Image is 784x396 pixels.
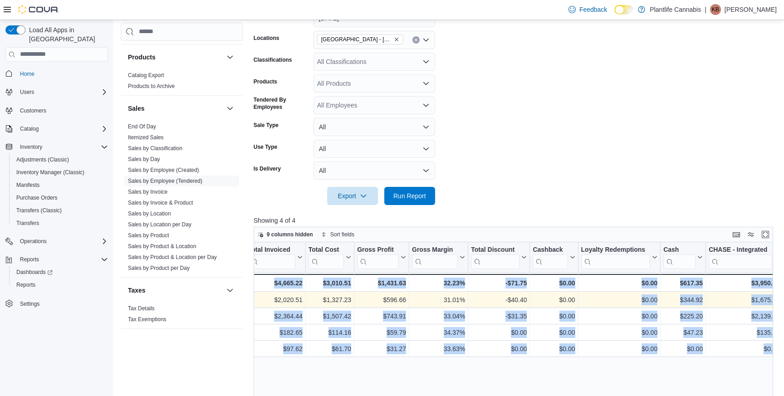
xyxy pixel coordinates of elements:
[20,107,46,114] span: Customers
[13,279,39,290] a: Reports
[128,199,193,206] span: Sales by Invoice & Product
[731,229,742,240] button: Keyboard shortcuts
[128,243,196,250] span: Sales by Product & Location
[709,278,779,288] div: $3,950.25
[2,235,112,248] button: Operations
[16,194,58,201] span: Purchase Orders
[16,123,42,134] button: Catalog
[309,278,351,288] div: $3,010.51
[709,245,779,269] button: CHASE - Integrated
[663,294,703,305] div: $344.92
[16,105,108,116] span: Customers
[16,105,50,116] a: Customers
[533,245,575,269] button: Cashback
[709,245,772,254] div: CHASE - Integrated
[128,83,175,89] a: Products to Archive
[128,254,217,261] span: Sales by Product & Location per Day
[254,56,292,64] label: Classifications
[13,205,108,216] span: Transfers (Classic)
[9,266,112,279] a: Dashboards
[121,121,243,277] div: Sales
[9,204,112,217] button: Transfers (Classic)
[581,343,657,354] div: $0.00
[9,153,112,166] button: Adjustments (Classic)
[412,245,458,254] div: Gross Margin
[16,87,38,98] button: Users
[267,231,313,238] span: 9 columns hidden
[128,188,167,196] span: Sales by Invoice
[16,87,108,98] span: Users
[20,125,39,132] span: Catalog
[9,179,112,191] button: Manifests
[309,311,351,322] div: $1,507.42
[357,245,399,269] div: Gross Profit
[128,189,167,195] a: Sales by Invoice
[128,178,202,184] a: Sales by Employee (Tendered)
[422,36,430,44] button: Open list of options
[663,311,703,322] div: $225.20
[314,140,435,158] button: All
[333,187,372,205] span: Export
[16,298,43,309] a: Settings
[128,254,217,260] a: Sales by Product & Location per Day
[357,278,406,288] div: $1,431.63
[16,269,53,276] span: Dashboards
[128,145,182,152] a: Sales by Classification
[533,278,575,288] div: $0.00
[422,102,430,109] button: Open list of options
[2,86,112,98] button: Users
[9,191,112,204] button: Purchase Orders
[581,278,657,288] div: $0.00
[128,305,155,312] a: Tax Details
[128,83,175,90] span: Products to Archive
[128,53,223,62] button: Products
[357,245,399,254] div: Gross Profit
[412,278,465,288] div: 32.23%
[128,156,160,163] span: Sales by Day
[128,316,167,323] a: Tax Exemptions
[13,154,108,165] span: Adjustments (Classic)
[533,245,568,254] div: Cashback
[16,181,39,189] span: Manifests
[579,5,607,14] span: Feedback
[128,210,171,217] a: Sales by Location
[725,4,777,15] p: [PERSON_NAME]
[2,141,112,153] button: Inventory
[309,245,344,254] div: Total Cost
[533,245,568,269] div: Cashback
[663,245,696,269] div: Cash
[709,245,772,269] div: CHASE - Integrated
[16,220,39,227] span: Transfers
[412,327,465,338] div: 34.37%
[309,245,344,269] div: Total Cost
[13,279,108,290] span: Reports
[2,67,112,80] button: Home
[16,254,43,265] button: Reports
[16,142,46,152] button: Inventory
[533,311,575,322] div: $0.00
[2,122,112,135] button: Catalog
[16,156,69,163] span: Adjustments (Classic)
[128,264,190,272] span: Sales by Product per Day
[314,118,435,136] button: All
[13,218,108,229] span: Transfers
[16,236,50,247] button: Operations
[309,343,351,354] div: $61.70
[128,123,156,130] span: End Of Day
[745,229,756,240] button: Display options
[225,285,235,296] button: Taxes
[13,267,108,278] span: Dashboards
[13,167,108,178] span: Inventory Manager (Classic)
[394,37,399,42] button: Remove Edmonton - Albany from selection in this group
[471,245,519,269] div: Total Discount
[254,96,310,111] label: Tendered By Employees
[309,294,351,305] div: $1,327.23
[13,180,108,191] span: Manifests
[13,180,43,191] a: Manifests
[248,278,302,288] div: $4,665.22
